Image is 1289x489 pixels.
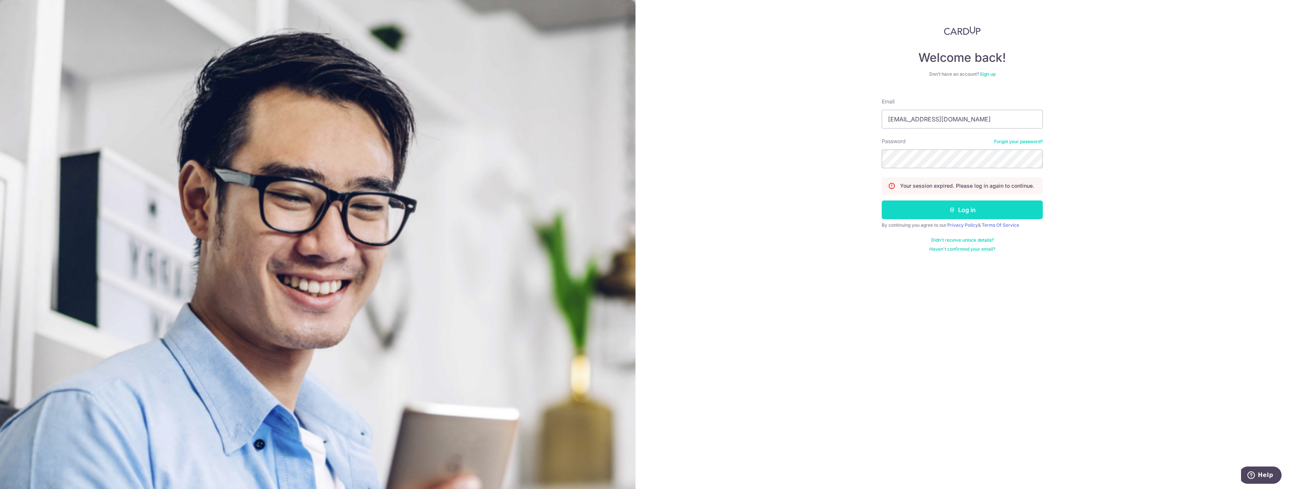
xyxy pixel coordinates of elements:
[947,222,978,228] a: Privacy Policy
[929,246,995,252] a: Haven't confirmed your email?
[944,26,981,35] img: CardUp Logo
[882,50,1043,65] h4: Welcome back!
[931,237,994,243] a: Didn't receive unlock details?
[882,138,906,145] label: Password
[1241,467,1282,485] iframe: Opens a widget where you can find more information
[980,71,996,77] a: Sign up
[982,222,1019,228] a: Terms Of Service
[882,110,1043,129] input: Enter your Email
[882,98,894,105] label: Email
[17,5,32,12] span: Help
[882,222,1043,228] div: By continuing you agree to our &
[900,182,1034,190] p: Your session expired. Please log in again to continue.
[882,71,1043,77] div: Don’t have an account?
[994,139,1043,145] a: Forgot your password?
[882,200,1043,219] button: Log in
